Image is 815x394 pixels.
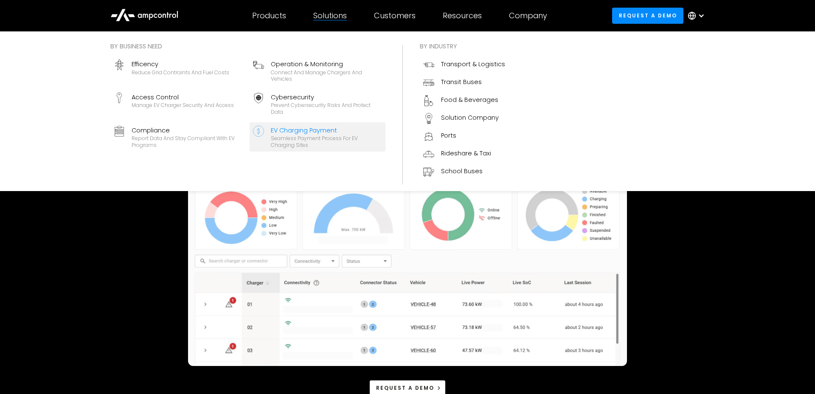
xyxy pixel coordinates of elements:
a: EV Charging PaymentSeamless Payment Process for EV Charging Sites [250,122,385,152]
a: School Buses [420,163,509,181]
div: Transit Buses [441,77,482,87]
div: Rideshare & Taxi [441,149,491,158]
div: Food & Beverages [441,95,498,104]
a: Access ControlManage EV charger security and access [110,89,246,119]
div: Company [509,11,547,20]
a: Transport & Logistics [420,56,509,74]
a: Food & Beverages [420,92,509,110]
div: Transport & Logistics [441,59,505,69]
div: School Buses [441,166,483,176]
img: Ampcontrol Open Charge Point Protocol OCPP Server for EV Fleet Charging [188,147,627,366]
div: Compliance [132,126,243,135]
a: Request a demo [612,8,683,23]
div: Customers [374,11,416,20]
a: CybersecurityPrevent cybersecurity risks and protect data [250,89,385,119]
div: Solutions [313,11,347,20]
div: EV Charging Payment [271,126,382,135]
div: Ports [441,131,456,140]
a: Rideshare & Taxi [420,145,509,163]
div: Solution Company [441,113,499,122]
div: Resources [443,11,482,20]
div: Prevent cybersecurity risks and protect data [271,102,382,115]
div: Manage EV charger security and access [132,102,234,109]
a: ComplianceReport data and stay compliant with EV programs [110,122,246,152]
div: Report data and stay compliant with EV programs [132,135,243,148]
div: By industry [420,42,509,51]
div: Seamless Payment Process for EV Charging Sites [271,135,382,148]
div: Connect and manage chargers and vehicles [271,69,382,82]
div: Cybersecurity [271,93,382,102]
a: Transit Buses [420,74,509,92]
div: Products [252,11,286,20]
div: Operation & Monitoring [271,59,382,69]
a: Solution Company [420,110,509,127]
div: Efficency [132,59,229,69]
div: By business need [110,42,385,51]
div: Access Control [132,93,234,102]
div: Request a demo [376,384,434,392]
div: Reduce grid contraints and fuel costs [132,69,229,76]
a: Ports [420,127,509,145]
a: Operation & MonitoringConnect and manage chargers and vehicles [250,56,385,86]
a: EfficencyReduce grid contraints and fuel costs [110,56,246,86]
